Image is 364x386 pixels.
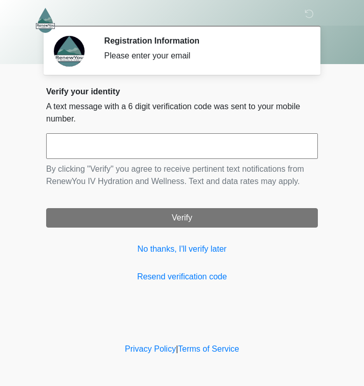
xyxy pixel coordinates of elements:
[46,243,318,255] a: No thanks, I'll verify later
[46,100,318,125] p: A text message with a 6 digit verification code was sent to your mobile number.
[46,271,318,283] a: Resend verification code
[46,208,318,228] button: Verify
[36,8,55,33] img: RenewYou IV Hydration and Wellness Logo
[104,50,302,62] div: Please enter your email
[125,344,176,353] a: Privacy Policy
[104,36,302,46] h2: Registration Information
[54,36,85,67] img: Agent Avatar
[178,344,239,353] a: Terms of Service
[176,344,178,353] a: |
[46,163,318,188] p: By clicking "Verify" you agree to receive pertinent text notifications from RenewYou IV Hydration...
[46,87,318,96] h2: Verify your identity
